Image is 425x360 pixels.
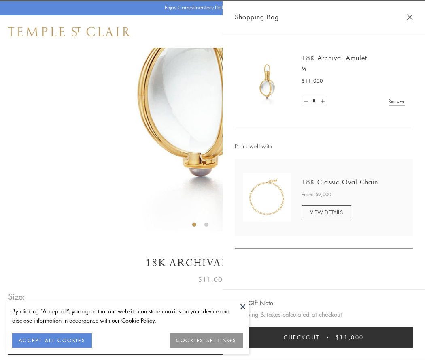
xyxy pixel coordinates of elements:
[198,274,227,285] span: $11,000
[165,4,257,12] p: Enjoy Complimentary Delivery & Returns
[302,191,331,199] span: From: $9,000
[302,54,367,62] a: 18K Archival Amulet
[235,327,413,348] button: Checkout $11,000
[302,65,405,73] p: M
[8,256,417,270] h1: 18K Archival Amulet
[8,27,130,36] img: Temple St. Clair
[235,309,413,319] p: Shipping & taxes calculated at checkout
[336,333,364,342] span: $11,000
[310,208,343,216] span: VIEW DETAILS
[243,173,291,222] img: N88865-OV18
[235,298,273,308] button: Add Gift Note
[235,12,279,22] span: Shopping Bag
[302,205,351,219] a: VIEW DETAILS
[235,141,413,151] span: Pairs well with
[318,96,326,106] a: Set quantity to 2
[12,306,243,325] div: By clicking “Accept all”, you agree that our website can store cookies on your device and disclos...
[302,96,310,106] a: Set quantity to 0
[8,290,26,303] span: Size:
[302,77,323,85] span: $11,000
[243,57,291,105] img: 18K Archival Amulet
[284,333,320,342] span: Checkout
[389,96,405,105] a: Remove
[170,333,243,348] button: COOKIES SETTINGS
[12,333,92,348] button: ACCEPT ALL COOKIES
[302,178,378,186] a: 18K Classic Oval Chain
[407,14,413,20] button: Close Shopping Bag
